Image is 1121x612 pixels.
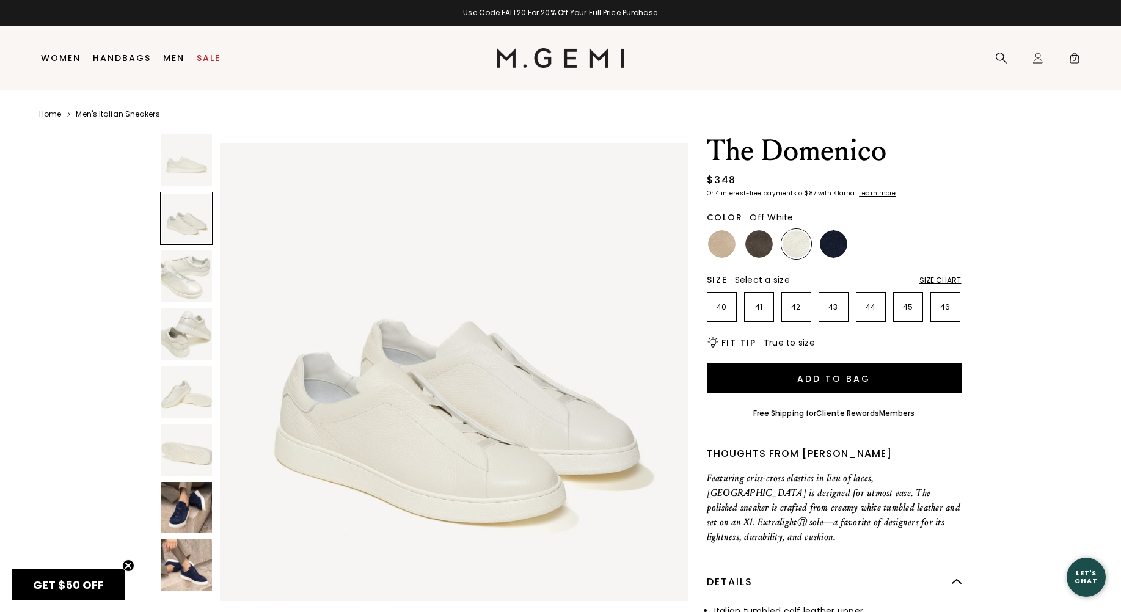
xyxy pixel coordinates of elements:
div: Size Chart [919,275,962,285]
a: Sale [197,53,221,63]
klarna-placement-style-body: with Klarna [818,189,858,198]
h2: Size [707,275,728,285]
p: 41 [745,302,773,312]
div: GET $50 OFFClose teaser [12,569,125,600]
p: 45 [894,302,922,312]
h2: Color [707,213,743,222]
img: Latte [708,230,736,258]
img: Midnight Blue [820,230,847,258]
span: GET $50 OFF [33,577,104,592]
klarna-placement-style-cta: Learn more [859,189,896,198]
p: 40 [707,302,736,312]
div: Details [707,559,962,605]
img: The Domenico [161,539,213,591]
h1: The Domenico [707,134,962,168]
img: The Domenico [161,424,213,476]
span: True to size [764,337,815,349]
p: 46 [931,302,960,312]
a: Home [39,109,61,119]
a: Men's Italian Sneakers [76,109,159,119]
img: The Domenico [161,134,213,186]
a: Women [41,53,81,63]
a: Men [163,53,184,63]
img: The Domenico [161,482,213,534]
klarna-placement-style-amount: $87 [805,189,816,198]
div: $348 [707,173,736,188]
a: Cliente Rewards [816,408,879,418]
button: Close teaser [122,559,134,572]
p: 42 [782,302,811,312]
div: Thoughts from [PERSON_NAME] [707,446,962,461]
img: The Domenico [161,250,213,302]
span: Off White [750,211,793,224]
div: Free Shipping for Members [753,409,915,418]
h2: Fit Tip [721,338,756,348]
img: M.Gemi [497,48,624,68]
span: 0 [1068,54,1081,67]
p: 43 [819,302,848,312]
klarna-placement-style-body: Or 4 interest-free payments of [707,189,805,198]
img: The Domenico [161,308,213,360]
img: The Domenico [161,366,213,418]
p: Featuring criss-cross elastics in lieu of laces, [GEOGRAPHIC_DATA] is designed for utmost ease. T... [707,471,962,544]
img: Fossil Grey [745,230,773,258]
img: Off White [783,230,810,258]
img: The Domenico [220,143,687,610]
a: Handbags [93,53,151,63]
span: Select a size [735,274,790,286]
a: Learn more [858,190,896,197]
p: 44 [856,302,885,312]
div: Let's Chat [1067,569,1106,585]
button: Add to Bag [707,363,962,393]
